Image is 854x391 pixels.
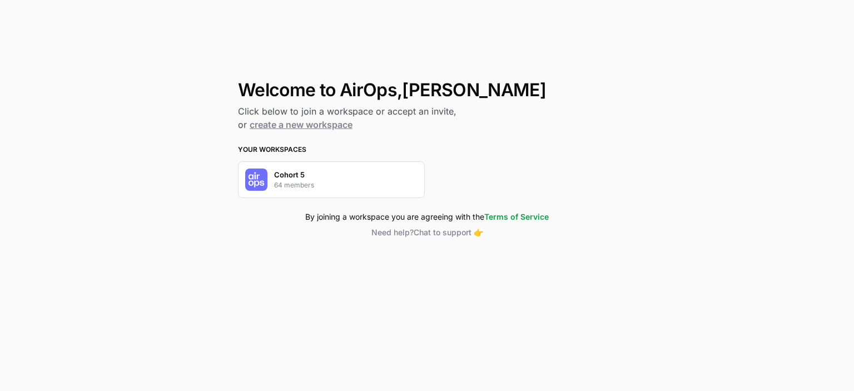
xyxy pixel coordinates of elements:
[484,212,549,221] a: Terms of Service
[238,80,616,100] h1: Welcome to AirOps, [PERSON_NAME]
[274,180,314,190] p: 64 members
[414,227,483,237] span: Chat to support 👉
[250,119,352,130] a: create a new workspace
[238,211,616,222] div: By joining a workspace you are agreeing with the
[238,145,616,155] h3: Your Workspaces
[238,105,616,131] h2: Click below to join a workspace or accept an invite, or
[238,161,425,198] button: Company LogoCohort 564 members
[245,169,267,191] img: Company Logo
[371,227,414,237] span: Need help?
[238,227,616,238] button: Need help?Chat to support 👉
[274,169,305,180] p: Cohort 5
